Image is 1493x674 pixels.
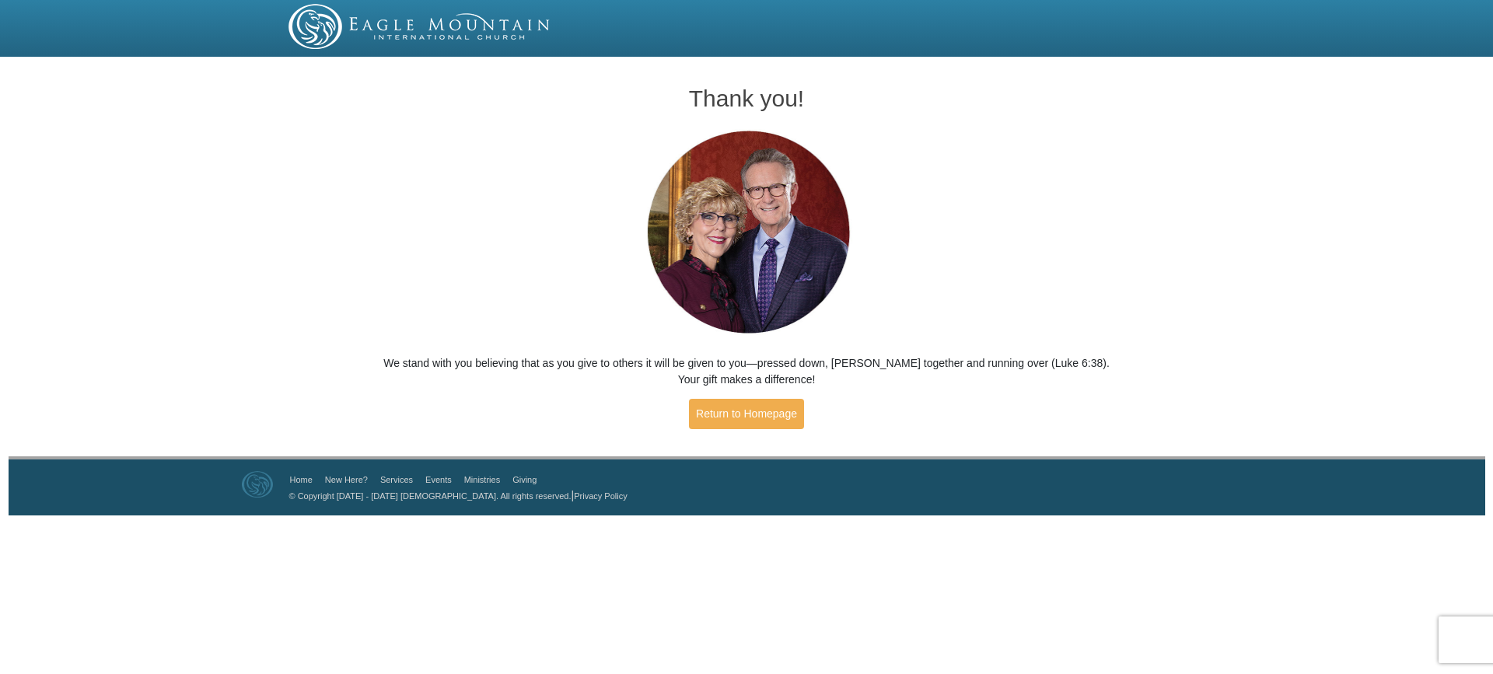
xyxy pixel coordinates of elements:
a: Home [290,475,313,484]
a: New Here? [325,475,368,484]
a: Privacy Policy [574,491,627,501]
p: We stand with you believing that as you give to others it will be given to you—pressed down, [PER... [382,355,1112,388]
h1: Thank you! [382,86,1112,111]
img: Eagle Mountain International Church [242,471,273,498]
a: Services [380,475,413,484]
a: Events [425,475,452,484]
a: Return to Homepage [689,399,804,429]
img: Pastors George and Terri Pearsons [632,126,862,340]
a: Giving [512,475,537,484]
a: Ministries [464,475,500,484]
a: © Copyright [DATE] - [DATE] [DEMOGRAPHIC_DATA]. All rights reserved. [289,491,572,501]
img: EMIC [288,4,551,49]
p: | [284,487,628,504]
